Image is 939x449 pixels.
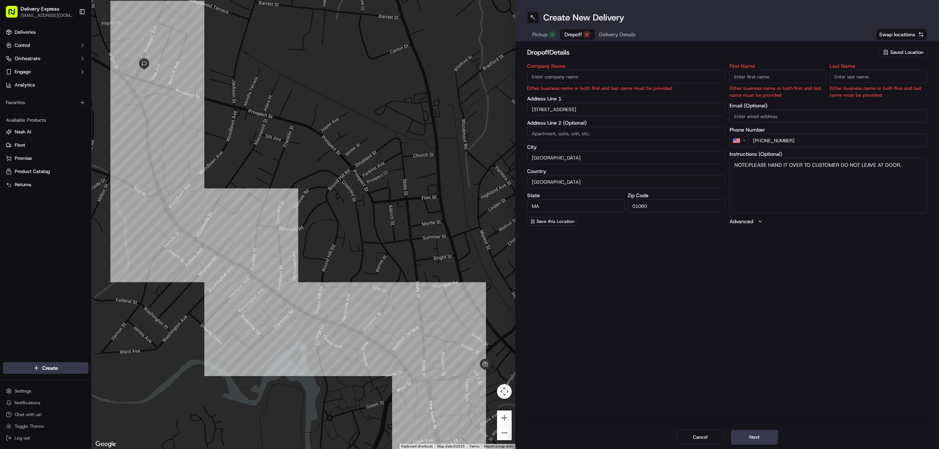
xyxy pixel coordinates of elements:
[527,151,725,164] input: Enter city
[3,139,88,151] button: Fleet
[484,444,513,448] a: Report a map error
[3,152,88,164] button: Promise
[15,181,31,188] span: Returns
[730,218,928,225] button: Advanced
[731,430,778,445] button: Next
[33,70,120,78] div: Start new chat
[527,175,725,188] input: Enter country
[7,8,22,22] img: Nash
[497,384,512,399] button: Map camera controls
[3,179,88,191] button: Returns
[730,151,928,157] label: Instructions (Optional)
[527,127,725,140] input: Apartment, suite, unit, etc.
[94,439,118,449] img: Google
[59,161,121,174] a: 💻API Documentation
[21,5,59,12] span: Delivery Express
[15,423,44,429] span: Toggle Theme
[3,79,88,91] a: Analytics
[15,400,40,406] span: Notifications
[401,444,433,449] button: Keyboard shortcuts
[61,134,63,140] span: •
[6,155,85,162] a: Promise
[628,193,725,198] label: Zip Code
[21,12,73,18] button: [EMAIL_ADDRESS][DOMAIN_NAME]
[3,3,76,21] button: Delivery Express[EMAIL_ADDRESS][DOMAIN_NAME]
[7,127,19,139] img: Joseph V.
[65,134,80,140] span: [DATE]
[15,69,31,75] span: Engage
[15,168,50,175] span: Product Catalog
[537,218,574,224] span: Save this Location
[3,53,88,65] button: Orchestrate
[3,398,88,408] button: Notifications
[3,421,88,431] button: Toggle Theme
[65,114,80,120] span: [DATE]
[15,42,30,49] span: Control
[15,155,32,162] span: Promise
[532,31,548,38] span: Pickup
[830,85,927,99] p: Either business name or both first and last name must be provided
[114,94,134,103] button: See all
[469,444,479,448] a: Terms (opens in new tab)
[497,426,512,440] button: Zoom out
[527,63,725,69] label: Company Name
[3,386,88,396] button: Settings
[527,70,725,83] input: Enter company name
[3,97,88,108] div: Favorites
[3,362,88,374] button: Create
[830,63,927,69] label: Last Name
[42,364,58,372] span: Create
[15,82,35,88] span: Analytics
[94,439,118,449] a: Open this area in Google Maps (opens a new window)
[15,55,40,62] span: Orchestrate
[527,217,578,226] button: Save this Location
[19,48,132,55] input: Got a question? Start typing here...
[527,96,725,101] label: Address Line 1
[3,409,88,420] button: Chat with us!
[6,181,85,188] a: Returns
[730,110,928,123] input: Enter email address
[3,26,88,38] a: Deliveries
[3,166,88,177] button: Product Catalog
[876,29,927,40] button: Swap locations
[599,31,636,38] span: Delivery Details
[677,430,724,445] button: Cancel
[730,70,827,83] input: Enter first name
[879,31,915,38] span: Swap locations
[527,85,725,92] p: Either business name or both first and last name must be provided
[23,114,59,120] span: [PERSON_NAME]
[6,129,85,135] a: Nash AI
[527,120,725,125] label: Address Line 2 (Optional)
[628,199,725,213] input: Enter zip code
[7,107,19,119] img: Angelique Valdez
[3,114,88,126] div: Available Products
[7,96,49,102] div: Past conversations
[527,193,625,198] label: State
[3,66,88,78] button: Engage
[15,435,30,441] span: Log out
[527,144,725,150] label: City
[890,49,923,56] span: Saved Location
[52,182,89,188] a: Powered byPylon
[437,444,465,448] span: Map data ©2025
[748,134,928,147] input: Enter phone number
[15,29,36,36] span: Deliveries
[62,165,68,171] div: 💻
[15,412,41,417] span: Chat with us!
[730,63,827,69] label: First Name
[15,134,21,140] img: 1736555255976-a54dd68f-1ca7-489b-9aae-adbdc363a1c4
[125,73,134,81] button: Start new chat
[3,40,88,51] button: Control
[15,70,29,84] img: 1738778727109-b901c2ba-d612-49f7-a14d-d897ce62d23f
[527,169,725,174] label: Country
[15,142,25,148] span: Fleet
[7,165,13,171] div: 📗
[3,126,88,138] button: Nash AI
[6,168,85,175] a: Product Catalog
[730,103,928,108] label: Email (Optional)
[23,134,59,140] span: [PERSON_NAME]
[730,85,827,99] p: Either business name or both first and last name must be provided
[565,31,582,38] span: Dropoff
[7,30,134,41] p: Welcome 👋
